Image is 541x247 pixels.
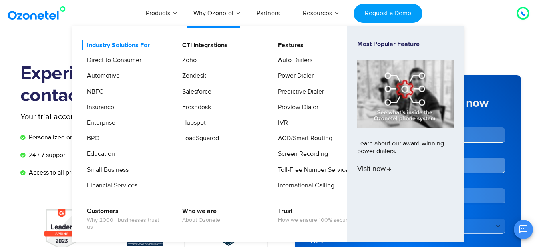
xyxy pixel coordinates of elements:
span: About Ozonetel [182,217,221,224]
a: Power Dialer [273,71,315,81]
a: IVR [273,118,289,128]
a: Financial Services [82,181,139,191]
a: CTI Integrations [177,40,229,50]
label: Phone [311,238,505,246]
p: Your trial account includes: [20,111,211,123]
a: Auto Dialers [273,55,314,65]
span: Visit now [357,165,391,174]
a: Insurance [82,102,115,112]
a: CustomersWhy 2000+ businesses trust us [82,206,167,232]
a: International Calling [273,181,336,191]
a: Hubspot [177,118,207,128]
a: BPO [82,133,101,143]
a: Predictive Dialer [273,87,325,97]
span: 24 / 7 support [27,150,67,160]
a: Zendesk [177,71,207,81]
a: Automotive [82,71,121,81]
a: TrustHow we ensure 100% security [273,206,354,225]
a: Request a Demo [354,4,422,23]
a: Direct to Consumer [82,55,143,65]
a: Who we areAbout Ozonetel [177,206,223,225]
a: ACD/Smart Routing [273,133,334,143]
a: Toll-Free Number Services [273,165,353,175]
a: Zoho [177,55,198,65]
span: Why 2000+ businesses trust us [87,217,166,231]
a: Preview Dialer [273,102,320,112]
span: Personalized onboarding [27,133,99,142]
a: Enterprise [82,118,117,128]
a: Salesforce [177,87,213,97]
a: Education [82,149,116,159]
img: phone-system-min.jpg [357,60,454,127]
a: Freshdesk [177,102,212,112]
h1: Experience the most flexible contact center solution [20,63,271,107]
span: How we ensure 100% security [278,217,353,224]
a: Features [273,40,305,50]
span: Access to all premium features [27,168,115,177]
a: Screen Recording [273,149,329,159]
a: NBFC [82,87,105,97]
a: LeadSquared [177,133,220,143]
a: Industry Solutions For [82,40,151,50]
button: Open chat [514,220,533,239]
a: Most Popular FeatureLearn about our award-winning power dialers.Visit now [357,40,454,228]
a: Small Business [82,165,130,175]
